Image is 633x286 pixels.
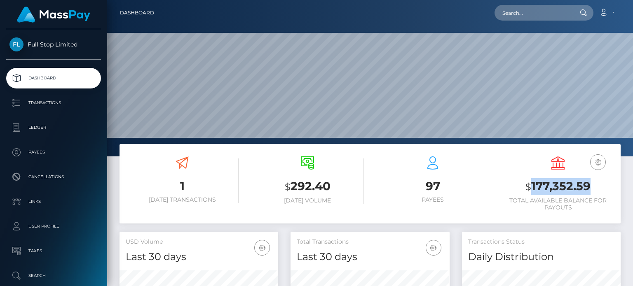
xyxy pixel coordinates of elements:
p: Dashboard [9,72,98,84]
h6: Total Available Balance for Payouts [502,197,614,211]
a: Payees [6,142,101,163]
h6: Payees [376,196,489,203]
h5: Transactions Status [468,238,614,246]
img: MassPay Logo [17,7,90,23]
a: Ledger [6,117,101,138]
h3: 1 [126,178,239,194]
a: Dashboard [120,4,154,21]
p: Taxes [9,245,98,257]
h4: Last 30 days [126,250,272,264]
h6: [DATE] Transactions [126,196,239,203]
p: User Profile [9,220,98,233]
p: Search [9,270,98,282]
h3: 292.40 [251,178,364,195]
h3: 177,352.59 [502,178,614,195]
a: Dashboard [6,68,101,88]
p: Transactions [9,97,98,109]
span: Full Stop Limited [6,41,101,48]
small: $ [285,181,291,193]
a: User Profile [6,216,101,237]
p: Links [9,195,98,208]
p: Cancellations [9,171,98,183]
h6: [DATE] Volume [251,197,364,204]
a: Taxes [6,241,101,261]
img: Full Stop Limited [9,37,23,51]
h4: Last 30 days [297,250,443,264]
a: Links [6,191,101,212]
a: Search [6,265,101,286]
p: Payees [9,146,98,158]
h3: 97 [376,178,489,194]
small: $ [525,181,531,193]
h5: Total Transactions [297,238,443,246]
h5: USD Volume [126,238,272,246]
a: Transactions [6,93,101,113]
input: Search... [495,5,572,21]
h4: Daily Distribution [468,250,614,264]
p: Ledger [9,121,98,134]
a: Cancellations [6,167,101,187]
